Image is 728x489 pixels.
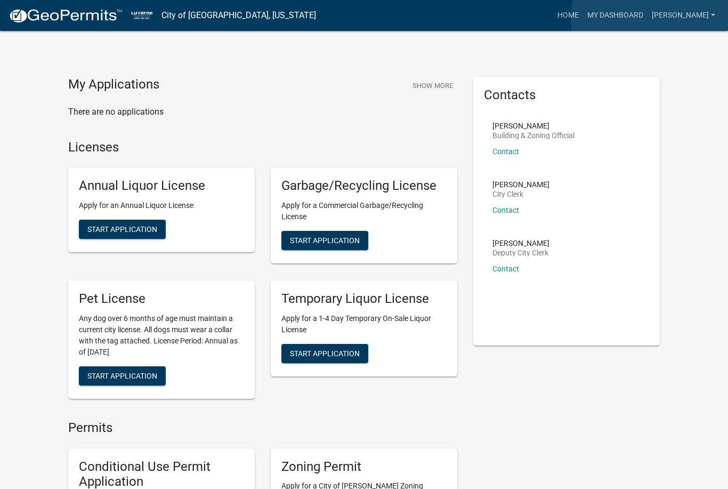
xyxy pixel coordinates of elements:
a: Contact [492,264,519,273]
button: Start Application [281,344,368,363]
p: There are no applications [68,106,457,118]
span: Start Application [87,225,157,234]
button: Start Application [79,220,166,239]
span: Start Application [87,371,157,380]
a: Contact [492,206,519,214]
button: Start Application [79,366,166,386]
img: City of Luverne, Minnesota [131,8,153,22]
p: Building & Zoning Official [492,132,575,139]
span: Start Application [290,349,360,357]
h5: Contacts [484,87,649,103]
h5: Zoning Permit [281,459,447,475]
p: [PERSON_NAME] [492,122,575,130]
a: My Dashboard [583,5,648,26]
p: Apply for a Commercial Garbage/Recycling License [281,200,447,222]
p: Deputy City Clerk [492,249,549,256]
button: Start Application [281,231,368,250]
h4: Licenses [68,140,457,155]
p: [PERSON_NAME] [492,239,549,247]
p: Apply for an Annual Liquor License [79,200,244,211]
h5: Pet License [79,291,244,307]
h5: Annual Liquor License [79,178,244,194]
button: Show More [408,77,457,94]
p: [PERSON_NAME] [492,181,549,188]
p: Any dog over 6 months of age must maintain a current city license. All dogs must wear a collar wi... [79,313,244,358]
a: City of [GEOGRAPHIC_DATA], [US_STATE] [161,6,316,25]
p: Apply for a 1-4 Day Temporary On-Sale Liquor License [281,313,447,335]
h4: My Applications [68,77,159,93]
a: [PERSON_NAME] [648,5,719,26]
h5: Temporary Liquor License [281,291,447,307]
h4: Permits [68,420,457,436]
p: City Clerk [492,190,549,198]
span: Start Application [290,236,360,245]
a: Contact [492,147,519,156]
a: Home [553,5,583,26]
h5: Garbage/Recycling License [281,178,447,194]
